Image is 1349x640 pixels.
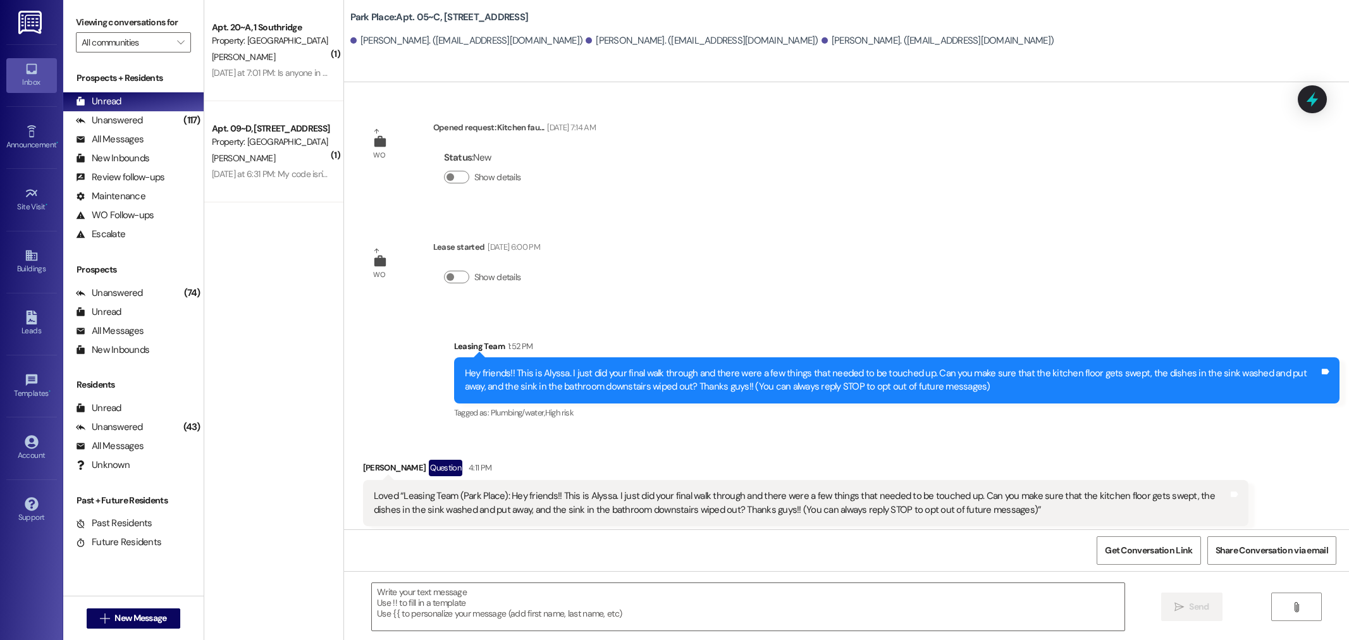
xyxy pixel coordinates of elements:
[454,403,1340,422] div: Tagged as:
[212,122,329,135] div: Apt. 09~D, [STREET_ADDRESS]
[76,517,152,530] div: Past Residents
[1216,544,1328,557] span: Share Conversation via email
[822,34,1054,47] div: [PERSON_NAME]. ([EMAIL_ADDRESS][DOMAIN_NAME])
[76,402,121,415] div: Unread
[505,340,533,353] div: 1:52 PM
[6,431,57,465] a: Account
[49,387,51,396] span: •
[1105,544,1192,557] span: Get Conversation Link
[6,183,57,217] a: Site Visit •
[87,608,180,629] button: New Message
[1161,593,1223,621] button: Send
[444,148,526,168] div: : New
[76,458,130,472] div: Unknown
[374,489,1228,517] div: Loved “Leasing Team (Park Place): Hey friends!! This is Alyssa. I just did your final walk throug...
[18,11,44,34] img: ResiDesk Logo
[76,421,143,434] div: Unanswered
[212,51,275,63] span: [PERSON_NAME]
[1189,600,1209,613] span: Send
[76,343,149,357] div: New Inbounds
[212,135,329,149] div: Property: [GEOGRAPHIC_DATA]
[6,245,57,279] a: Buildings
[63,71,204,85] div: Prospects + Residents
[484,240,540,254] div: [DATE] 6:00 PM
[56,138,58,147] span: •
[46,200,47,209] span: •
[6,307,57,341] a: Leads
[474,171,521,184] label: Show details
[433,121,596,138] div: Opened request: Kitchen fau...
[63,494,204,507] div: Past + Future Residents
[181,283,204,303] div: (74)
[76,324,144,338] div: All Messages
[433,240,540,258] div: Lease started
[373,268,385,281] div: WO
[474,271,521,284] label: Show details
[1207,536,1336,565] button: Share Conversation via email
[350,11,529,24] b: Park Place: Apt. 05~C, [STREET_ADDRESS]
[82,32,171,52] input: All communities
[76,114,143,127] div: Unanswered
[180,111,203,130] div: (117)
[350,34,583,47] div: [PERSON_NAME]. ([EMAIL_ADDRESS][DOMAIN_NAME])
[444,151,472,164] b: Status
[545,407,574,418] span: High risk
[373,149,385,162] div: WO
[114,612,166,625] span: New Message
[212,168,684,180] div: [DATE] at 6:31 PM: My code isn't working for my apartment, can someone come unlock it and figure ...
[76,190,145,203] div: Maintenance
[63,263,204,276] div: Prospects
[6,58,57,92] a: Inbox
[454,340,1340,357] div: Leasing Team
[76,95,121,108] div: Unread
[363,460,1248,480] div: [PERSON_NAME]
[76,171,164,184] div: Review follow-ups
[1097,536,1200,565] button: Get Conversation Link
[76,228,125,241] div: Escalate
[212,67,397,78] div: [DATE] at 7:01 PM: Is anyone in the office right now?
[544,121,596,134] div: [DATE] 7:14 AM
[363,526,1248,545] div: Tagged as:
[212,34,329,47] div: Property: [GEOGRAPHIC_DATA]
[1174,602,1184,612] i: 
[76,133,144,146] div: All Messages
[180,417,204,437] div: (43)
[465,461,491,474] div: 4:11 PM
[76,305,121,319] div: Unread
[586,34,818,47] div: [PERSON_NAME]. ([EMAIL_ADDRESS][DOMAIN_NAME])
[76,286,143,300] div: Unanswered
[6,493,57,527] a: Support
[212,152,275,164] span: [PERSON_NAME]
[63,378,204,391] div: Residents
[491,407,545,418] span: Plumbing/water ,
[76,536,161,549] div: Future Residents
[6,369,57,403] a: Templates •
[76,13,191,32] label: Viewing conversations for
[1291,602,1301,612] i: 
[465,367,1319,394] div: Hey friends!! This is Alyssa. I just did your final walk through and there were a few things that...
[76,440,144,453] div: All Messages
[76,152,149,165] div: New Inbounds
[177,37,184,47] i: 
[429,460,462,476] div: Question
[76,209,154,222] div: WO Follow-ups
[212,21,329,34] div: Apt. 20~A, 1 Southridge
[100,613,109,624] i: 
